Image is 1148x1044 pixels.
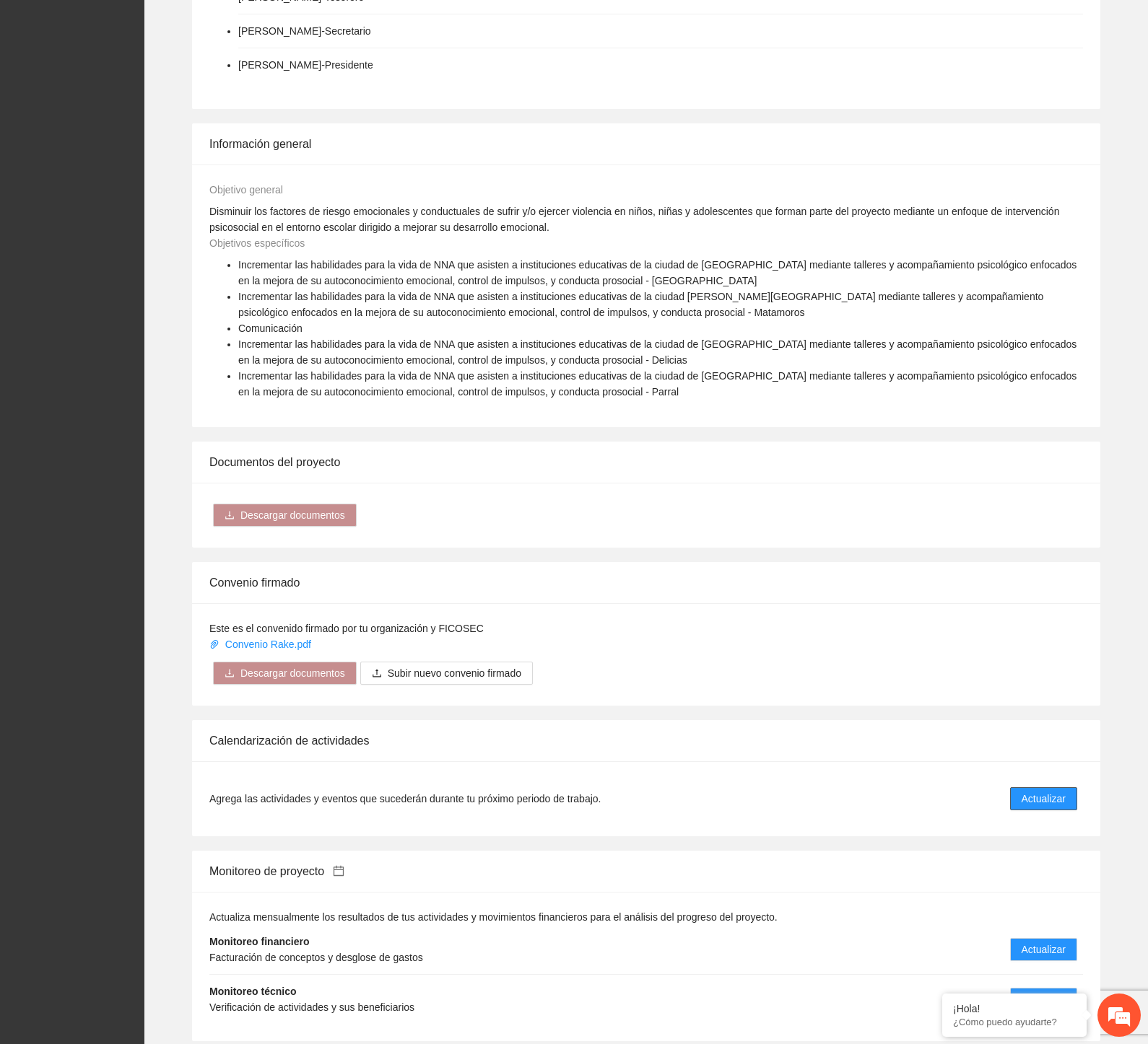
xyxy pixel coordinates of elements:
span: Descargar documentos [240,507,345,523]
button: downloadDescargar documentos [213,662,357,685]
button: Actualizar [1010,988,1077,1011]
span: Incrementar las habilidades para la vida de NNA que asisten a instituciones educativas de la ciud... [238,338,1077,366]
div: Monitoreo de proyecto [209,851,1083,892]
span: Actualizar [1022,942,1066,957]
span: paper-clip [209,639,219,649]
div: Chatee con nosotros ahora [75,74,243,92]
span: calendar [333,865,344,877]
a: Convenio Rake.pdf [209,639,314,650]
div: ¡Hola! [953,1003,1076,1014]
div: Información general [209,123,1083,165]
span: Subir nuevo convenio firmado [388,665,521,681]
span: download [225,668,235,680]
div: Documentos del proyecto [209,442,1083,483]
div: Calendarización de actividades [209,720,1083,761]
span: Estamos en línea. [84,193,199,338]
span: Actualiza mensualmente los resultados de tus actividades y movimientos financieros para el anális... [209,911,778,923]
span: Objetivo general [209,184,283,196]
span: Actualizar [1022,991,1066,1007]
a: calendar [324,865,344,877]
span: upload [372,668,382,680]
span: Verificación de actividades y sus beneficiarios [209,1001,414,1013]
strong: Monitoreo financiero [209,936,309,947]
button: uploadSubir nuevo convenio firmado [360,662,533,685]
li: [PERSON_NAME] - Secretario [238,23,371,39]
div: Minimizar ventana de chat en vivo [237,7,271,42]
span: uploadSubir nuevo convenio firmado [360,667,533,679]
span: Facturación de conceptos y desglose de gastos [209,952,423,963]
span: Incrementar las habilidades para la vida de NNA que asisten a instituciones educativas de la ciud... [238,291,1043,318]
div: Convenio firmado [209,562,1083,603]
span: download [225,510,235,522]
button: downloadDescargar documentos [213,504,357,527]
span: Incrementar las habilidades para la vida de NNA que asisten a instituciones educativas de la ciud... [238,370,1077,398]
span: Este es el convenido firmado por tu organización y FICOSEC [209,623,484,634]
textarea: Escriba su mensaje y pulse “Intro” [7,394,275,444]
span: Actualizar [1022,791,1066,807]
span: Incrementar las habilidades para la vida de NNA que asisten a instituciones educativas de la ciud... [238,259,1077,286]
p: ¿Cómo puedo ayudarte? [953,1017,1076,1027]
span: Disminuir los factores de riesgo emocionales y conductuales de sufrir y/o ejercer violencia en ni... [209,206,1059,233]
span: Agrega las actividades y eventos que sucederán durante tu próximo periodo de trabajo. [209,791,601,807]
span: Comunicación [238,323,303,334]
li: [PERSON_NAME] - Presidente [238,57,373,73]
span: Objetivos específicos [209,237,305,249]
button: Actualizar [1010,938,1077,961]
strong: Monitoreo técnico [209,986,297,997]
span: Descargar documentos [240,665,345,681]
button: Actualizar [1010,787,1077,810]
